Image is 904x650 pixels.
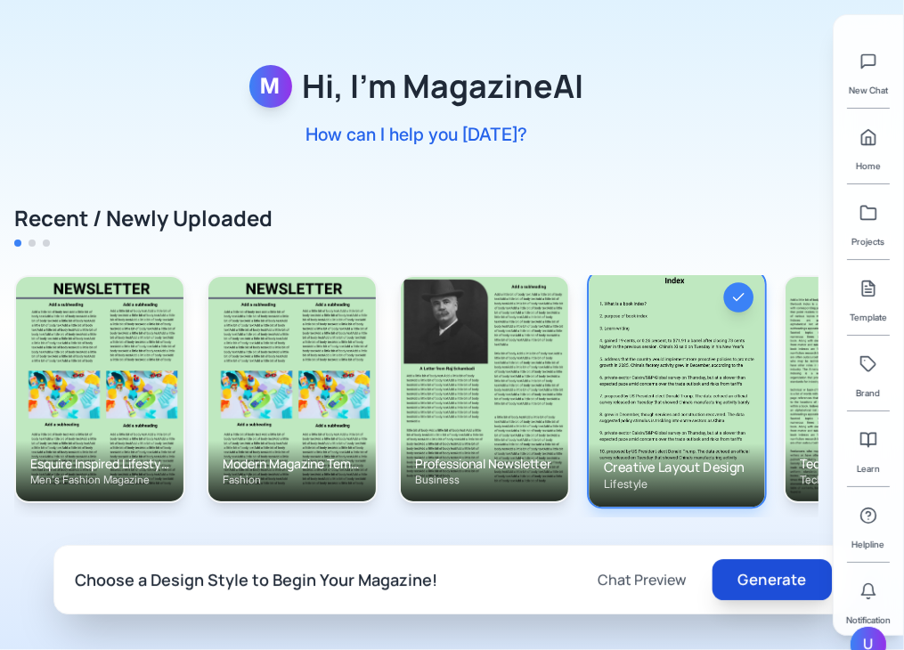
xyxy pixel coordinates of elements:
[852,537,885,551] span: Helpline
[223,455,362,473] h4: Modern Magazine Template
[30,455,169,473] h4: Esquire Inspired Lifestyle
[401,277,568,501] img: Professional Newsletter
[249,122,584,147] p: How can I help you [DATE]?
[857,461,880,475] span: Learn
[712,559,831,600] button: Generate
[857,386,881,400] span: Brand
[852,234,885,248] span: Projects
[581,560,704,599] button: Chat Preview
[14,204,273,232] h2: Recent / Newly Uploaded
[589,272,764,508] img: Creative Layout Design
[856,158,881,173] span: Home
[223,473,362,487] p: Fashion
[850,310,887,324] span: Template
[604,477,750,492] p: Lifestyle
[303,69,584,104] h1: Hi, I'm MagazineAI
[261,72,281,101] span: M
[846,613,891,627] span: Notification
[208,277,376,501] img: Modern Magazine Template
[16,277,183,501] img: Esquire Inspired Lifestyle
[849,83,888,97] span: New Chat
[415,455,554,473] h4: Professional Newsletter
[415,473,554,487] p: Business
[76,567,559,592] h3: Choose a Design Style to Begin Your Magazine!
[604,459,750,477] h4: Creative Layout Design
[30,473,169,487] p: Men's Fashion Magazine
